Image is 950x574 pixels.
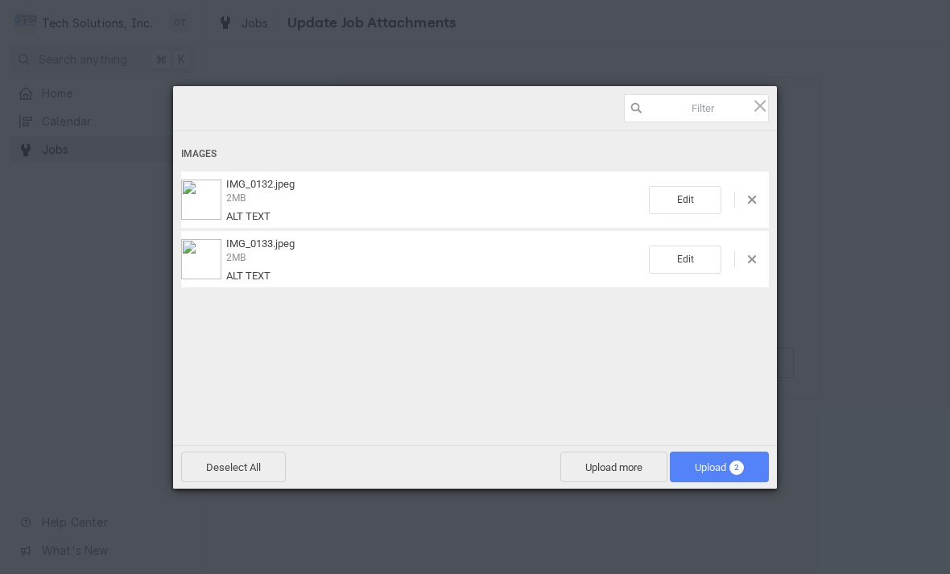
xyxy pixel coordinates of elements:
span: Deselect All [181,452,286,482]
span: Alt text [226,210,271,222]
span: IMG_0133.jpeg [226,237,295,250]
span: 2MB [226,252,246,263]
span: Edit [649,246,721,274]
span: Upload2 [670,452,769,482]
div: Images [181,139,769,169]
span: Upload more [560,452,667,482]
span: 2MB [226,192,246,204]
span: Edit [649,186,721,214]
div: IMG_0132.jpeg [221,178,649,222]
div: IMG_0133.jpeg [221,237,649,282]
img: e271d86a-fa46-4105-bef2-9020ac2150b9 [181,180,221,220]
span: Click here or hit ESC to close picker [751,97,769,114]
span: Alt text [226,270,271,282]
span: IMG_0132.jpeg [226,178,295,190]
span: Upload [695,461,744,473]
img: 52c00f1e-ed5c-4702-9ab0-04bcf1c27d96 [181,239,221,279]
input: Filter [624,94,769,122]
span: 2 [729,460,744,475]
